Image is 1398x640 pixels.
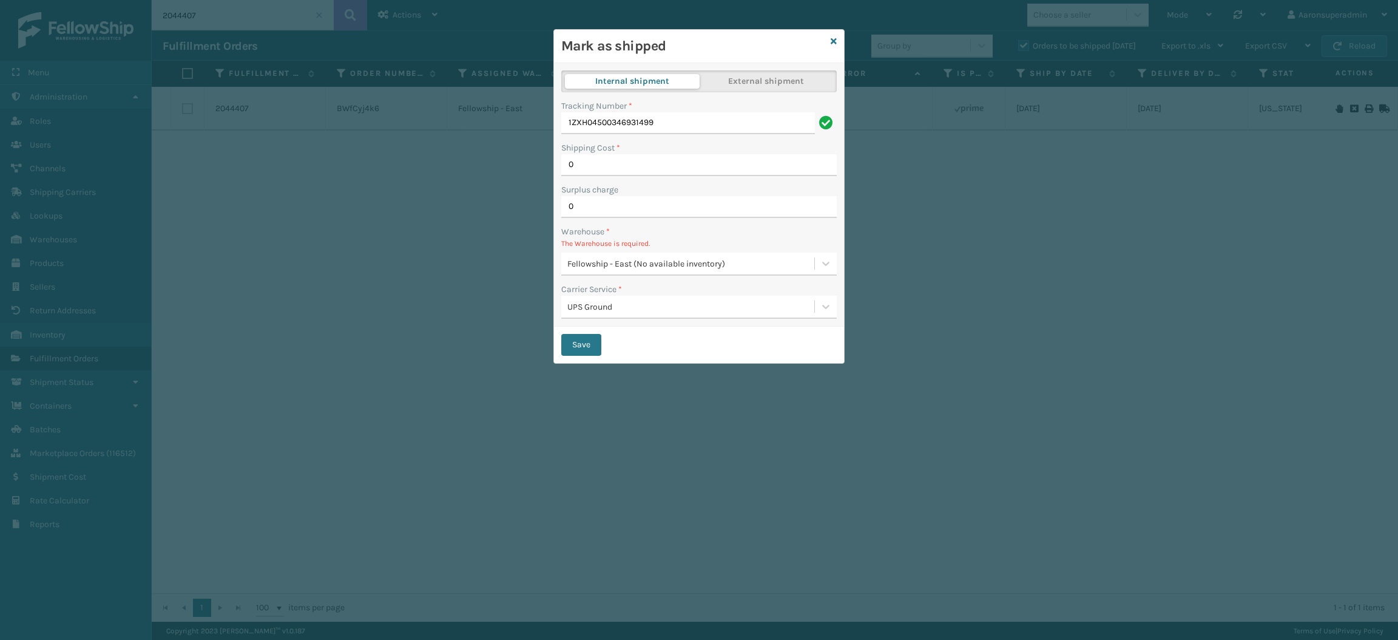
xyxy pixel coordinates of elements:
[561,183,618,196] label: Surplus charge
[561,141,620,154] label: Shipping Cost
[561,100,632,112] label: Tracking Number
[561,37,826,55] h3: Mark as shipped
[567,301,815,313] div: UPS Ground
[561,334,601,356] button: Save
[699,74,834,89] button: External shipment
[561,225,610,238] label: Warehouse
[567,257,815,270] div: Fellowship - East (No available inventory)
[561,283,622,296] label: Carrier Service
[561,238,837,249] p: The Warehouse is required.
[565,74,700,89] button: Internal shipment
